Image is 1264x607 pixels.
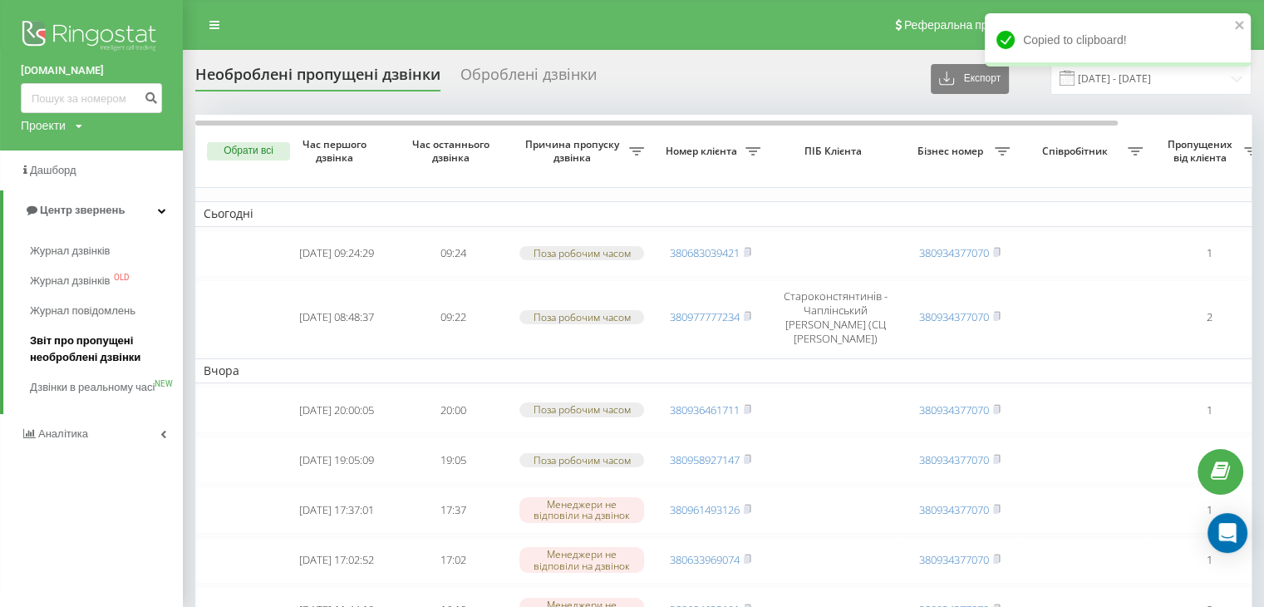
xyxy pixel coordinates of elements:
[21,117,66,134] div: Проекти
[40,204,125,216] span: Центр звернень
[670,402,740,417] a: 380936461711
[30,303,135,319] span: Журнал повідомлень
[519,402,644,417] div: Поза робочим часом
[38,427,88,440] span: Аналiтика
[919,309,989,324] a: 380934377070
[904,18,1026,32] span: Реферальна програма
[30,236,183,266] a: Журнал дзвінків
[919,552,989,567] a: 380934377070
[30,373,183,402] a: Дзвінки в реальному часіNEW
[278,280,395,355] td: [DATE] 08:48:37
[910,145,995,158] span: Бізнес номер
[21,62,162,79] a: [DOMAIN_NAME]
[30,333,175,366] span: Звіт про пропущені необроблені дзвінки
[21,83,162,113] input: Пошук за номером
[395,387,511,433] td: 20:00
[30,273,110,289] span: Журнал дзвінків
[519,453,644,467] div: Поза робочим часом
[783,145,888,158] span: ПІБ Клієнта
[1159,138,1244,164] span: Пропущених від клієнта
[395,280,511,355] td: 09:22
[292,138,381,164] span: Час першого дзвінка
[519,246,644,260] div: Поза робочим часом
[919,452,989,467] a: 380934377070
[985,13,1251,67] div: Copied to clipboard!
[919,502,989,517] a: 380934377070
[21,17,162,58] img: Ringostat logo
[519,310,644,324] div: Поза робочим часом
[519,547,644,572] div: Менеджери не відповіли на дзвінок
[670,502,740,517] a: 380961493126
[278,387,395,433] td: [DATE] 20:00:05
[395,230,511,277] td: 09:24
[195,66,440,91] div: Необроблені пропущені дзвінки
[670,452,740,467] a: 380958927147
[395,486,511,533] td: 17:37
[30,266,183,296] a: Журнал дзвінківOLD
[1207,513,1247,553] div: Open Intercom Messenger
[3,190,183,230] a: Центр звернень
[278,230,395,277] td: [DATE] 09:24:29
[931,64,1009,94] button: Експорт
[670,309,740,324] a: 380977777234
[30,326,183,373] a: Звіт про пропущені необроблені дзвінки
[670,245,740,260] a: 380683039421
[919,402,989,417] a: 380934377070
[278,537,395,584] td: [DATE] 17:02:52
[395,437,511,483] td: 19:05
[30,164,76,176] span: Дашборд
[278,437,395,483] td: [DATE] 19:05:09
[519,497,644,522] div: Менеджери не відповіли на дзвінок
[30,243,110,259] span: Журнал дзвінків
[460,66,597,91] div: Оброблені дзвінки
[919,245,989,260] a: 380934377070
[769,280,902,355] td: Староконстянтинів - Чаплінський [PERSON_NAME] (СЦ [PERSON_NAME])
[1234,18,1246,34] button: close
[278,486,395,533] td: [DATE] 17:37:01
[670,552,740,567] a: 380633969074
[207,142,290,160] button: Обрати всі
[395,537,511,584] td: 17:02
[519,138,629,164] span: Причина пропуску дзвінка
[30,296,183,326] a: Журнал повідомлень
[661,145,745,158] span: Номер клієнта
[408,138,498,164] span: Час останнього дзвінка
[1026,145,1128,158] span: Співробітник
[30,379,155,396] span: Дзвінки в реальному часі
